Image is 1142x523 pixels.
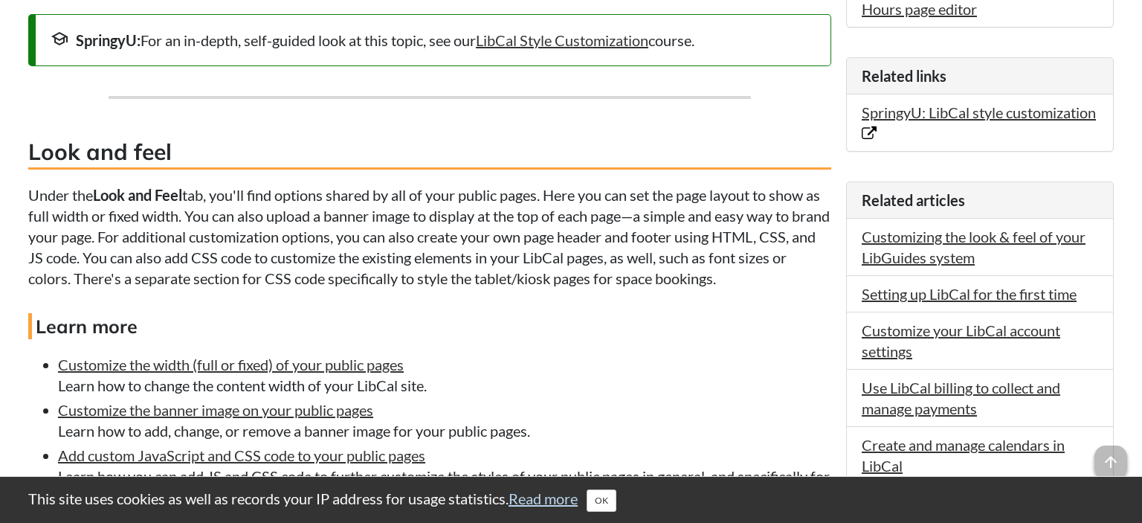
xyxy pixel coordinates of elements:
[13,488,1129,512] div: This site uses cookies as well as records your IP address for usage statistics.
[862,228,1085,266] a: Customizing the look & feel of your LibGuides system
[1094,447,1127,465] a: arrow_upward
[476,31,648,49] a: LibCal Style Customization
[76,31,141,49] strong: SpringyU:
[28,185,831,289] p: Under the tab, you'll find options shared by all of your public pages. Here you can set the page ...
[862,285,1077,303] a: Setting up LibCal for the first time
[58,356,404,373] a: Customize the width (full or fixed) of your public pages
[58,401,373,419] a: Customize the banner image on your public pages
[862,379,1060,417] a: Use LibCal billing to collect and manage payments
[509,490,578,507] a: Read more
[862,321,1060,360] a: Customize your LibCal account settings
[58,446,425,464] a: Add custom JavaScript and CSS code to your public pages
[51,30,68,48] span: school
[587,490,616,512] button: Close
[58,445,831,507] li: Learn how you can add JS and CSS code to further customize the styles of your public pages in gen...
[862,103,1096,142] a: SpringyU: LibCal style customization
[51,30,816,51] div: For an in-depth, self-guided look at this topic, see our course.
[862,191,965,209] span: Related articles
[1094,446,1127,478] span: arrow_upward
[93,186,182,204] strong: Look and Feel
[862,67,946,85] span: Related links
[58,400,831,441] li: Learn how to add, change, or remove a banner image for your public pages.
[28,313,831,339] h4: Learn more
[28,136,831,170] h3: Look and feel
[58,354,831,396] li: Learn how to change the content width of your LibCal site.
[862,436,1065,475] a: Create and manage calendars in LibCal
